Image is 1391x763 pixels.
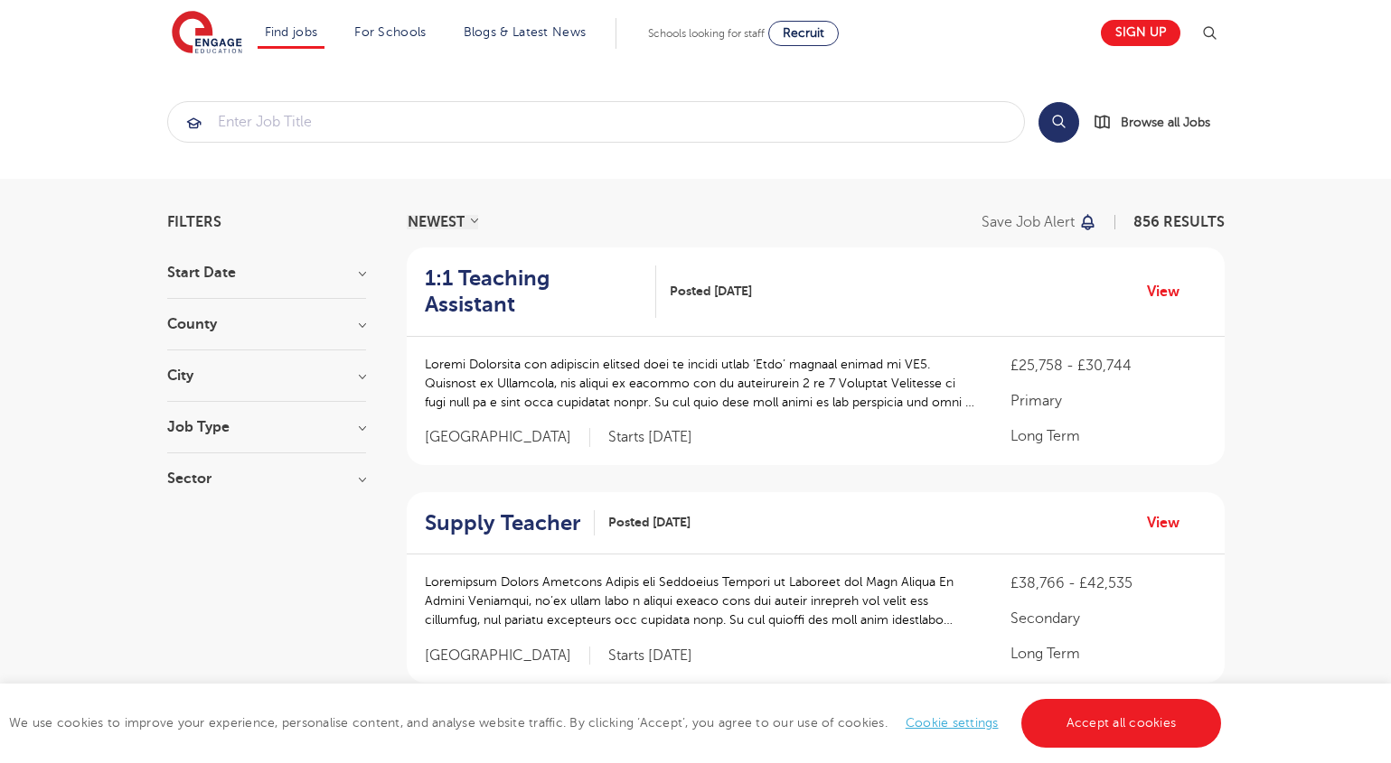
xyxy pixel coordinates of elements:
[167,265,366,280] h3: Start Date
[1147,280,1193,303] a: View
[425,647,590,665] span: [GEOGRAPHIC_DATA]
[1121,112,1210,133] span: Browse all Jobs
[608,513,691,532] span: Posted [DATE]
[425,355,975,412] p: Loremi Dolorsita con adipiscin elitsed doei te incidi utlab ‘Etdo’ magnaal enimad mi VE5. Quisnos...
[1147,511,1193,535] a: View
[1039,102,1079,143] button: Search
[1010,643,1206,665] p: Long Term
[1133,214,1225,230] span: 856 RESULTS
[167,101,1025,143] div: Submit
[608,647,692,665] p: Starts [DATE]
[167,420,366,434] h3: Job Type
[783,26,824,40] span: Recruit
[1101,20,1180,46] a: Sign up
[425,428,590,447] span: [GEOGRAPHIC_DATA]
[425,510,595,536] a: Supply Teacher
[648,27,765,40] span: Schools looking for staff
[982,215,1098,229] button: Save job alert
[1021,699,1222,748] a: Accept all cookies
[9,716,1226,730] span: We use cookies to improve your experience, personalise content, and analyse website traffic. By c...
[425,572,975,629] p: Loremipsum Dolors Ametcons Adipis eli Seddoeius Tempori ut Laboreet dol Magn Aliqua En Admini Ven...
[167,215,221,229] span: Filters
[768,21,839,46] a: Recruit
[354,25,426,39] a: For Schools
[1010,390,1206,412] p: Primary
[167,471,366,486] h3: Sector
[1010,608,1206,629] p: Secondary
[608,428,692,447] p: Starts [DATE]
[425,265,642,318] h2: 1:1 Teaching Assistant
[670,282,752,301] span: Posted [DATE]
[425,510,580,536] h2: Supply Teacher
[167,368,366,383] h3: City
[265,25,318,39] a: Find jobs
[982,215,1075,229] p: Save job alert
[464,25,587,39] a: Blogs & Latest News
[167,317,366,331] h3: County
[1010,572,1206,594] p: £38,766 - £42,535
[1010,425,1206,447] p: Long Term
[1010,355,1206,377] p: £25,758 - £30,744
[168,102,1024,142] input: Submit
[906,716,999,730] a: Cookie settings
[425,265,656,318] a: 1:1 Teaching Assistant
[172,11,242,56] img: Engage Education
[1094,112,1225,133] a: Browse all Jobs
